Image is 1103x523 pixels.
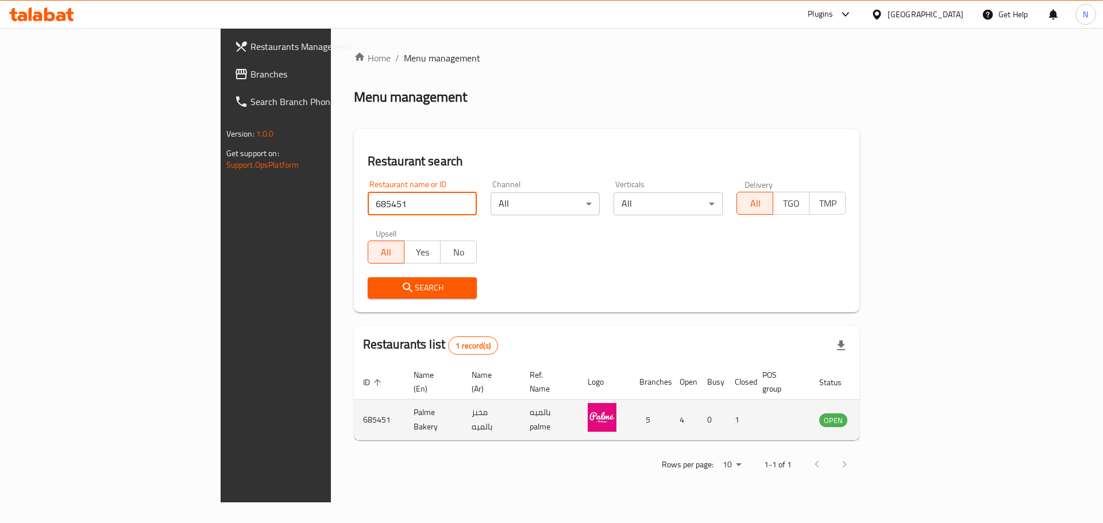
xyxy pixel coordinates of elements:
[225,33,405,60] a: Restaurants Management
[670,365,698,400] th: Open
[630,365,670,400] th: Branches
[762,368,796,396] span: POS group
[614,192,723,215] div: All
[630,400,670,440] td: 5
[819,375,857,389] span: Status
[354,51,860,65] nav: breadcrumb
[888,8,963,21] div: [GEOGRAPHIC_DATA]
[773,192,809,215] button: TGO
[256,126,274,141] span: 1.0.0
[404,241,441,264] button: Yes
[250,67,396,81] span: Branches
[579,365,630,400] th: Logo
[404,400,462,440] td: Palme Bakery
[462,400,520,440] td: مخبز بالميه
[368,153,846,170] h2: Restaurant search
[354,88,467,106] h2: Menu management
[698,400,726,440] td: 0
[819,414,847,427] span: OPEN
[662,458,714,472] p: Rows per page:
[814,195,841,212] span: TMP
[448,336,498,355] div: Total records count
[445,244,472,261] span: No
[827,332,855,359] div: Export file
[354,365,910,440] table: enhanced table
[742,195,769,212] span: All
[363,375,385,389] span: ID
[226,157,299,172] a: Support.OpsPlatform
[226,146,279,161] span: Get support on:
[698,365,726,400] th: Busy
[809,192,846,215] button: TMP
[726,400,753,440] td: 1
[409,244,436,261] span: Yes
[726,365,753,400] th: Closed
[718,456,746,474] div: Rows per page:
[670,400,698,440] td: 4
[225,60,405,88] a: Branches
[1083,8,1088,21] span: N
[745,180,773,188] label: Delivery
[377,281,468,295] span: Search
[520,400,579,440] td: بالميه palme
[368,277,477,299] button: Search
[808,7,833,21] div: Plugins
[736,192,773,215] button: All
[440,241,477,264] button: No
[764,458,792,472] p: 1-1 of 1
[472,368,507,396] span: Name (Ar)
[491,192,600,215] div: All
[368,192,477,215] input: Search for restaurant name or ID..
[226,126,254,141] span: Version:
[225,88,405,115] a: Search Branch Phone
[530,368,565,396] span: Ref. Name
[449,340,497,351] span: 1 record(s)
[368,241,404,264] button: All
[250,95,396,109] span: Search Branch Phone
[363,336,498,355] h2: Restaurants list
[250,40,396,53] span: Restaurants Management
[588,403,616,432] img: Palme Bakery
[404,51,480,65] span: Menu management
[414,368,449,396] span: Name (En)
[778,195,805,212] span: TGO
[373,244,400,261] span: All
[376,229,397,237] label: Upsell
